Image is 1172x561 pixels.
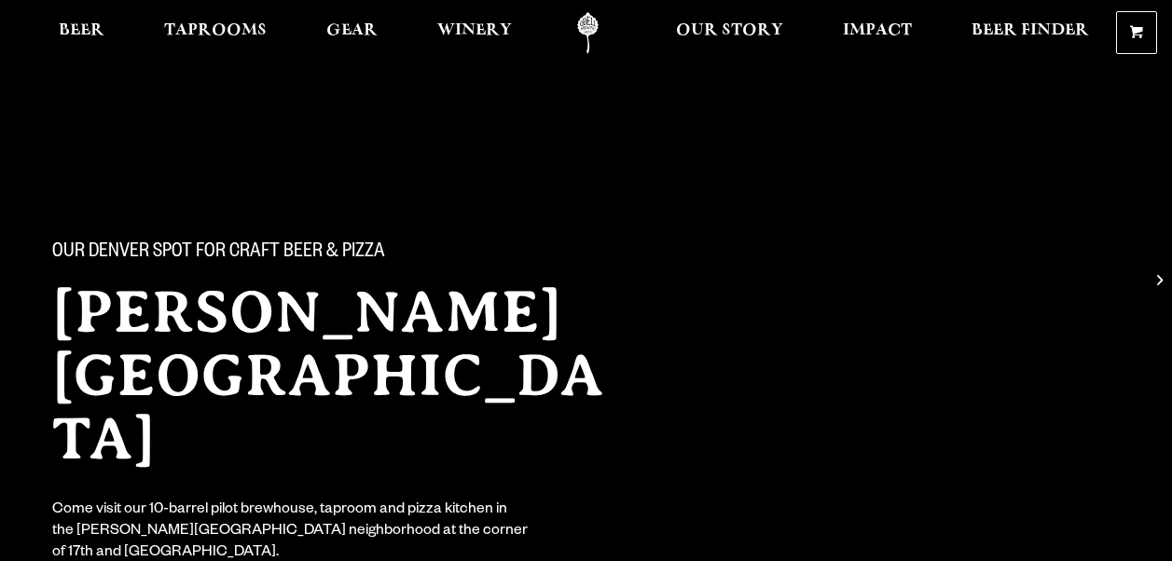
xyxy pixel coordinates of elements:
[425,12,524,54] a: Winery
[52,280,634,471] h2: [PERSON_NAME][GEOGRAPHIC_DATA]
[59,23,104,38] span: Beer
[972,23,1089,38] span: Beer Finder
[152,12,279,54] a: Taprooms
[959,12,1101,54] a: Beer Finder
[553,12,623,54] a: Odell Home
[831,12,924,54] a: Impact
[164,23,267,38] span: Taprooms
[676,23,783,38] span: Our Story
[664,12,795,54] a: Our Story
[314,12,390,54] a: Gear
[437,23,512,38] span: Winery
[326,23,378,38] span: Gear
[47,12,117,54] a: Beer
[843,23,912,38] span: Impact
[52,241,385,266] span: Our Denver spot for craft beer & pizza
